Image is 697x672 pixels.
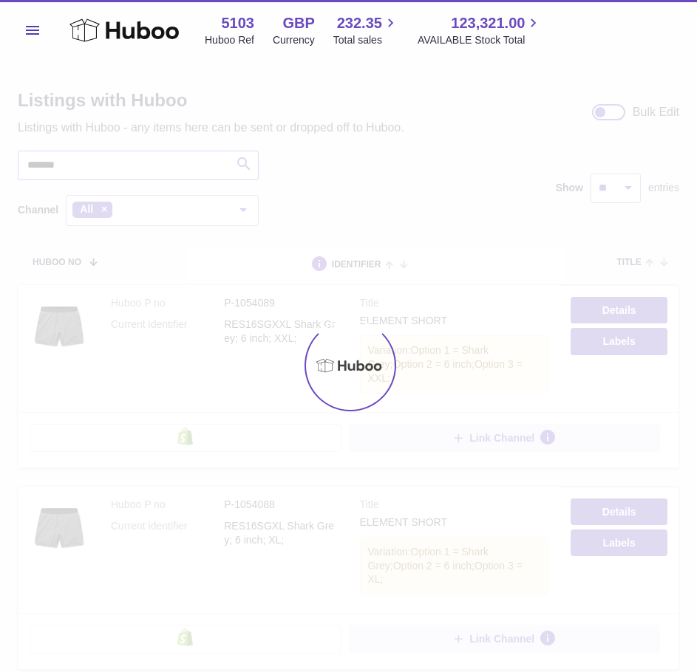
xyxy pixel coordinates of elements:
strong: 5103 [221,13,254,33]
span: Total sales [333,33,399,47]
span: AVAILABLE Stock Total [418,33,543,47]
a: 123,321.00 AVAILABLE Stock Total [418,13,543,47]
div: Huboo Ref [205,33,254,47]
a: 232.35 Total sales [333,13,399,47]
span: 232.35 [337,13,382,33]
div: Currency [273,33,315,47]
span: 123,321.00 [451,13,525,33]
strong: GBP [282,13,314,33]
